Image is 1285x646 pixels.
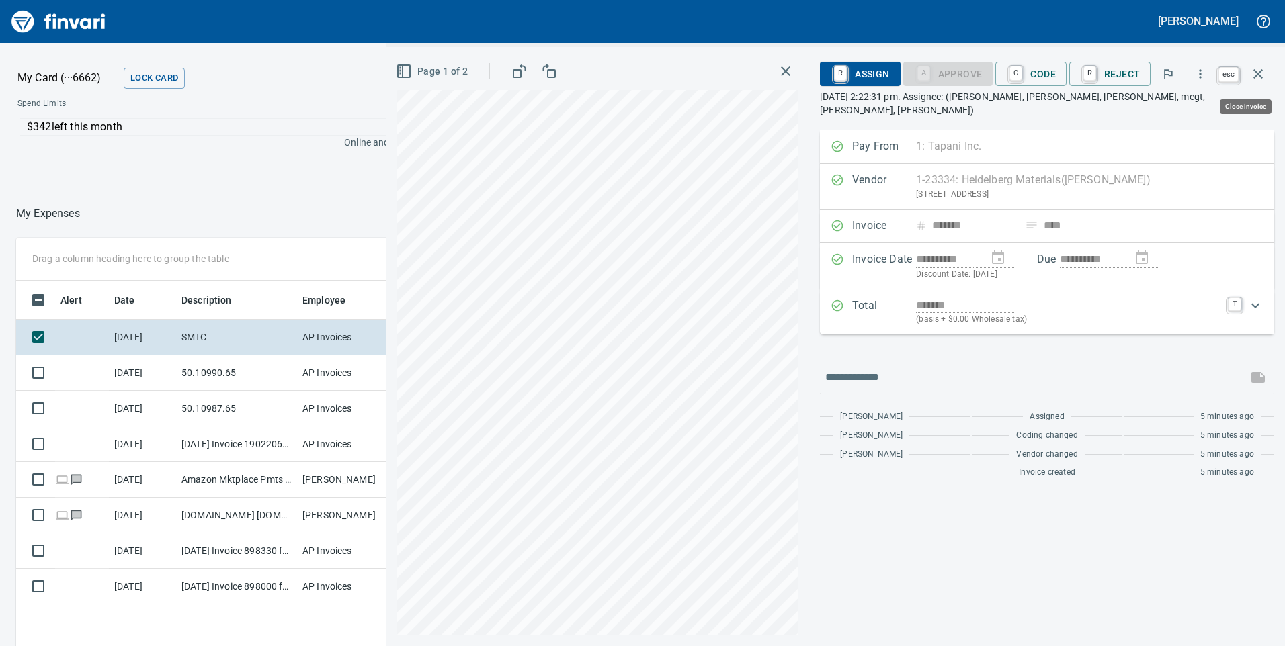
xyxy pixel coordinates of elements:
td: [DATE] Invoice 898330 from [PERSON_NAME] Parts Corp. DBA Napa (1-39725) [176,533,297,569]
span: Alert [60,292,82,308]
span: [PERSON_NAME] [840,448,903,461]
td: [DATE] [109,569,176,604]
h5: [PERSON_NAME] [1158,14,1239,28]
span: Assign [831,62,889,85]
p: My Card (···6662) [17,70,118,86]
span: Date [114,292,153,308]
a: R [834,66,847,81]
span: Invoice created [1019,466,1075,479]
p: [DATE] 2:22:31 pm. Assignee: ([PERSON_NAME], [PERSON_NAME], [PERSON_NAME], megt, [PERSON_NAME], [... [820,90,1274,117]
span: Assigned [1030,410,1064,424]
td: [DOMAIN_NAME] [DOMAIN_NAME][URL] WA [176,498,297,533]
td: AP Invoices [297,320,398,355]
span: [PERSON_NAME] [840,429,903,443]
p: Drag a column heading here to group the table [32,252,229,265]
td: [DATE] [109,498,176,533]
span: Employee [302,292,363,308]
button: [PERSON_NAME] [1155,11,1242,32]
span: Spend Limits [17,97,260,111]
p: (basis + $0.00 Wholesale tax) [916,313,1220,326]
td: [DATE] [109,462,176,498]
td: Amazon Mktplace Pmts [DOMAIN_NAME][URL] WA [176,462,297,498]
span: Employee [302,292,345,308]
p: My Expenses [16,205,80,222]
span: Has messages [69,475,83,483]
img: Finvari [8,5,109,38]
td: [DATE] Invoice 898000 from [PERSON_NAME] Parts Corp. DBA Napa (1-39725) [176,569,297,604]
nav: breadcrumb [16,205,80,222]
span: This records your message into the invoice and notifies anyone mentioned [1242,361,1274,394]
td: [DATE] [109,320,176,355]
div: Coding Required [903,67,993,79]
span: 5 minutes ago [1200,466,1254,479]
button: Lock Card [124,68,185,89]
td: 50.10990.65 [176,355,297,391]
a: C [1009,66,1022,81]
p: Online and foreign allowed [7,136,457,149]
td: [DATE] [109,426,176,462]
td: [DATE] [109,533,176,569]
div: Expand [820,289,1274,334]
td: [PERSON_NAME] [297,498,398,533]
td: AP Invoices [297,426,398,462]
td: AP Invoices [297,569,398,604]
td: AP Invoices [297,533,398,569]
a: esc [1218,67,1239,82]
button: RAssign [820,62,900,86]
span: Description [181,292,232,308]
span: 5 minutes ago [1200,429,1254,443]
td: [DATE] Invoice 190220686-00 from Tacoma Screw Products Inc (1-10999) [176,426,297,462]
button: Page 1 of 2 [393,59,473,84]
a: T [1228,297,1241,311]
span: Online transaction [55,475,69,483]
span: Lock Card [130,71,178,86]
span: Page 1 of 2 [399,63,468,80]
td: [DATE] [109,391,176,426]
span: Has messages [69,510,83,519]
span: [PERSON_NAME] [840,410,903,424]
span: Alert [60,292,99,308]
span: Description [181,292,249,308]
button: RReject [1069,62,1151,86]
td: AP Invoices [297,391,398,426]
a: R [1083,66,1096,81]
td: [PERSON_NAME] [297,462,398,498]
td: 50.10987.65 [176,391,297,426]
p: $342 left this month [27,119,448,135]
p: Total [852,297,916,326]
span: Reject [1080,62,1140,85]
span: Online transaction [55,510,69,519]
td: AP Invoices [297,355,398,391]
span: Vendor changed [1016,448,1077,461]
span: Date [114,292,135,308]
td: [DATE] [109,355,176,391]
span: 5 minutes ago [1200,448,1254,461]
span: Coding changed [1016,429,1077,443]
span: 5 minutes ago [1200,410,1254,424]
button: Flag [1153,59,1183,89]
button: CCode [995,62,1067,86]
td: SMTC [176,320,297,355]
span: Code [1006,62,1056,85]
button: More [1186,59,1215,89]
